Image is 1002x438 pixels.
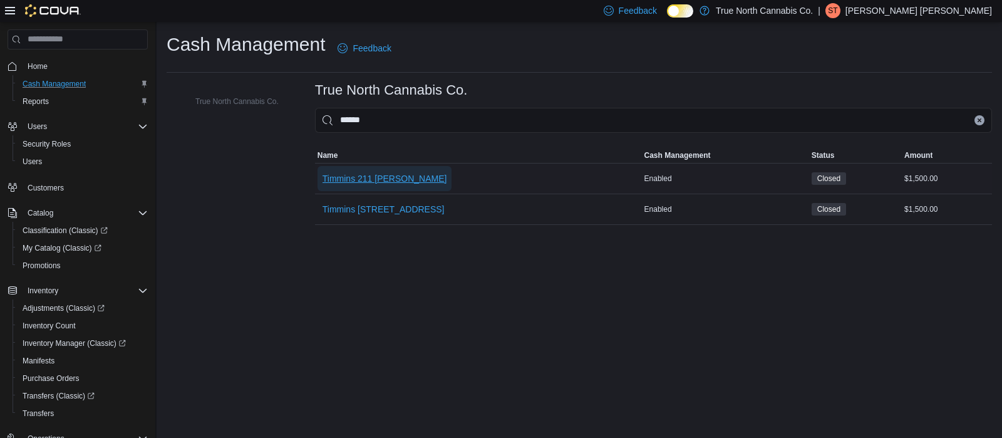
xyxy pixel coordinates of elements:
[13,222,153,239] a: Classification (Classic)
[13,387,153,405] a: Transfers (Classic)
[23,119,148,134] span: Users
[23,283,63,298] button: Inventory
[23,338,126,348] span: Inventory Manager (Classic)
[23,179,148,195] span: Customers
[23,180,69,196] a: Customers
[18,154,47,169] a: Users
[18,388,148,404] span: Transfers (Classic)
[315,148,642,163] button: Name
[18,241,148,256] span: My Catalog (Classic)
[18,76,148,91] span: Cash Management
[28,286,58,296] span: Inventory
[18,241,106,256] a: My Catalog (Classic)
[812,203,846,216] span: Closed
[902,148,992,163] button: Amount
[619,4,657,17] span: Feedback
[23,373,80,383] span: Purchase Orders
[3,57,153,75] button: Home
[23,321,76,331] span: Inventory Count
[18,371,148,386] span: Purchase Orders
[23,391,95,401] span: Transfers (Classic)
[817,204,840,215] span: Closed
[18,406,59,421] a: Transfers
[18,137,148,152] span: Security Roles
[195,96,279,107] span: True North Cannabis Co.
[18,76,91,91] a: Cash Management
[178,94,284,109] button: True North Cannabis Co.
[904,150,932,160] span: Amount
[323,203,445,216] span: Timmins [STREET_ADDRESS]
[812,172,846,185] span: Closed
[18,258,148,273] span: Promotions
[13,93,153,110] button: Reports
[23,96,49,107] span: Reports
[13,135,153,153] button: Security Roles
[28,208,53,218] span: Catalog
[23,243,101,253] span: My Catalog (Classic)
[817,173,840,184] span: Closed
[18,388,100,404] a: Transfers (Classic)
[23,119,52,134] button: Users
[818,3,820,18] p: |
[28,61,48,71] span: Home
[13,370,153,387] button: Purchase Orders
[812,150,835,160] span: Status
[13,257,153,274] button: Promotions
[13,153,153,170] button: Users
[167,32,325,57] h1: Cash Management
[23,79,86,89] span: Cash Management
[315,108,992,133] input: This is a search bar. As you type, the results lower in the page will automatically filter.
[318,166,452,191] button: Timmins 211 [PERSON_NAME]
[3,204,153,222] button: Catalog
[18,406,148,421] span: Transfers
[642,148,809,163] button: Cash Management
[809,148,902,163] button: Status
[18,318,148,333] span: Inventory Count
[13,405,153,422] button: Transfers
[974,115,984,125] button: Clear input
[18,371,85,386] a: Purchase Orders
[18,223,148,238] span: Classification (Classic)
[18,318,81,333] a: Inventory Count
[18,301,148,316] span: Adjustments (Classic)
[28,183,64,193] span: Customers
[644,150,711,160] span: Cash Management
[23,206,148,221] span: Catalog
[23,206,58,221] button: Catalog
[318,197,450,222] button: Timmins [STREET_ADDRESS]
[25,4,81,17] img: Cova
[13,75,153,93] button: Cash Management
[318,150,338,160] span: Name
[845,3,992,18] p: [PERSON_NAME] [PERSON_NAME]
[13,317,153,335] button: Inventory Count
[18,137,76,152] a: Security Roles
[18,301,110,316] a: Adjustments (Classic)
[642,171,809,186] div: Enabled
[323,172,447,185] span: Timmins 211 [PERSON_NAME]
[18,353,59,368] a: Manifests
[28,122,47,132] span: Users
[18,336,131,351] a: Inventory Manager (Classic)
[333,36,396,61] a: Feedback
[18,336,148,351] span: Inventory Manager (Classic)
[18,258,66,273] a: Promotions
[23,226,108,236] span: Classification (Classic)
[18,94,54,109] a: Reports
[23,409,54,419] span: Transfers
[23,58,148,74] span: Home
[18,94,148,109] span: Reports
[667,4,693,18] input: Dark Mode
[18,353,148,368] span: Manifests
[3,178,153,196] button: Customers
[902,171,992,186] div: $1,500.00
[716,3,813,18] p: True North Cannabis Co.
[13,300,153,317] a: Adjustments (Classic)
[828,3,837,18] span: ST
[13,335,153,352] a: Inventory Manager (Classic)
[13,239,153,257] a: My Catalog (Classic)
[23,59,53,74] a: Home
[13,352,153,370] button: Manifests
[23,157,42,167] span: Users
[825,3,840,18] div: Sarah Timmins Craig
